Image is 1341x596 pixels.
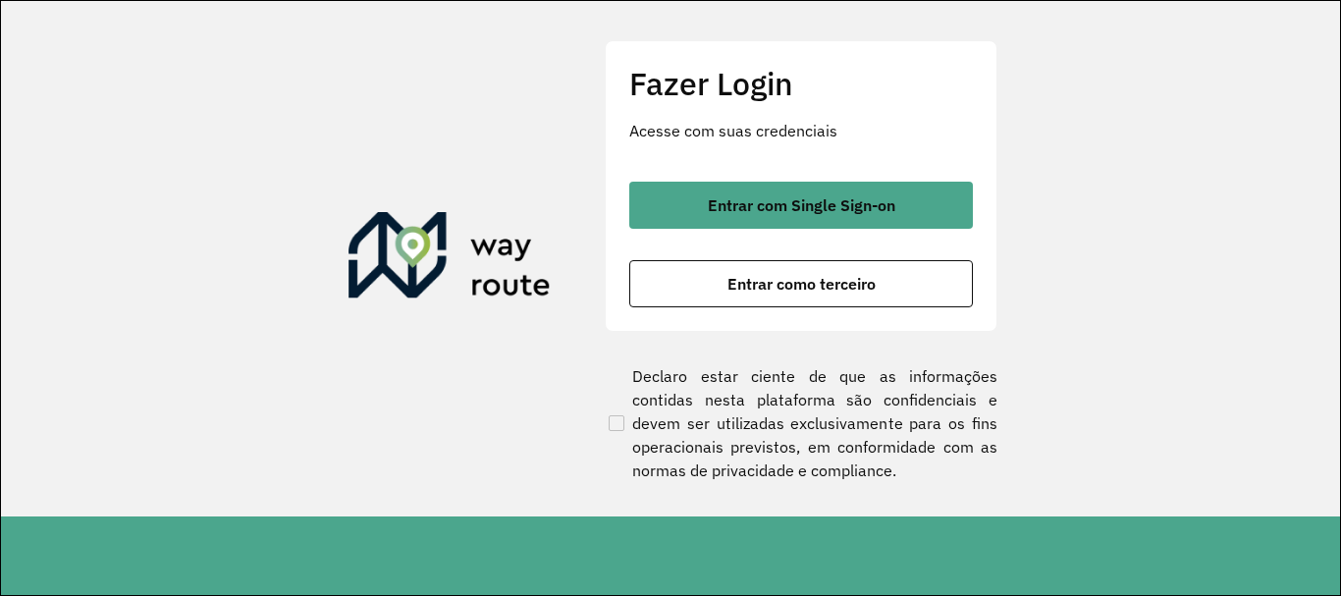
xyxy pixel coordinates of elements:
span: Entrar com Single Sign-on [708,197,895,213]
p: Acesse com suas credenciais [629,119,973,142]
h2: Fazer Login [629,65,973,102]
button: button [629,182,973,229]
button: button [629,260,973,307]
label: Declaro estar ciente de que as informações contidas nesta plataforma são confidenciais e devem se... [605,364,997,482]
span: Entrar como terceiro [727,276,876,292]
img: Roteirizador AmbevTech [349,212,551,306]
